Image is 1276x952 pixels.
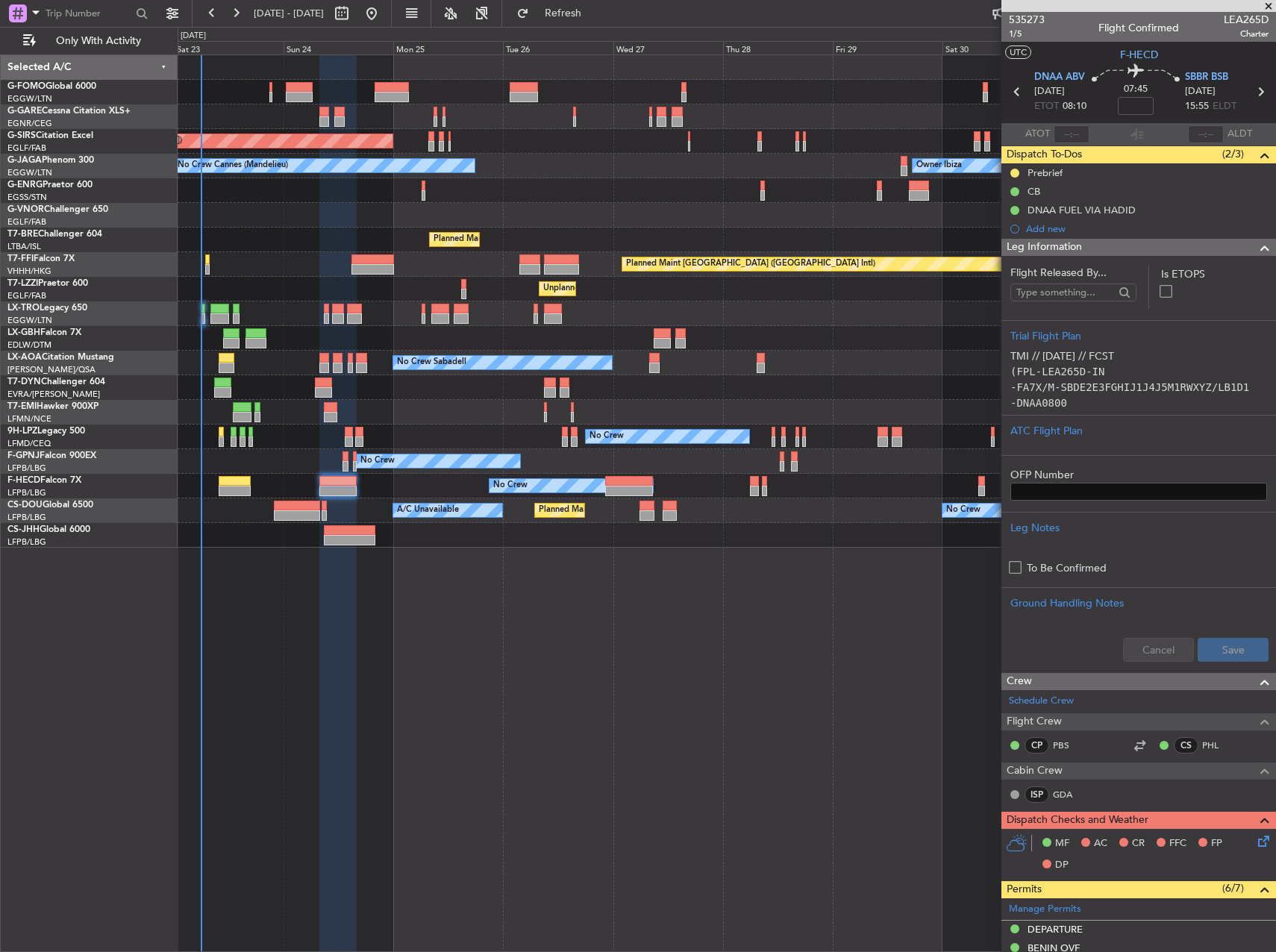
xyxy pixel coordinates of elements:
a: [PERSON_NAME]/QSA [7,364,96,375]
span: LX-TRO [7,304,40,313]
div: No Crew Cannes (Mandelieu) [178,154,288,177]
div: Sun 24 [284,41,393,54]
span: 535273 [1009,12,1045,28]
a: LFMN/NCE [7,413,51,425]
span: FFC [1169,836,1186,851]
span: G-JAGA [7,156,42,165]
a: LFPB/LBG [7,536,46,548]
div: Flight Confirmed [1098,20,1179,36]
div: Sat 23 [174,41,284,54]
div: Fri 29 [833,41,942,54]
div: No Crew [493,475,528,497]
a: PHL [1202,739,1236,752]
a: LTBA/ISL [7,241,41,252]
a: T7-BREChallenger 604 [7,230,102,239]
span: (2/3) [1222,146,1244,162]
div: Prebrief [1028,166,1063,179]
span: T7-BRE [7,230,38,239]
span: [DATE] [1185,84,1216,99]
div: Mon 25 [393,41,503,54]
span: G-ENRG [7,181,43,190]
span: T7-FFI [7,254,34,263]
span: Charter [1224,28,1269,40]
span: [DATE] - [DATE] [254,7,324,20]
a: T7-FFIFalcon 7X [7,254,75,263]
span: 07:45 [1124,82,1148,97]
span: Leg Information [1007,239,1082,256]
a: EGGW/LTN [7,93,52,104]
a: G-GARECessna Citation XLS+ [7,107,131,116]
span: Crew [1007,673,1032,690]
a: EVRA/[PERSON_NAME] [7,389,100,400]
a: EGSS/STN [7,192,47,203]
span: Only With Activity [39,36,157,46]
span: MF [1055,836,1069,851]
a: G-SIRSCitation Excel [7,131,93,140]
div: Planned Maint [GEOGRAPHIC_DATA] ([GEOGRAPHIC_DATA] Intl) [626,253,875,275]
code: (FPL-LEA265D-IN [1010,366,1104,378]
span: G-VNOR [7,205,44,214]
code: -DNAA0800 [1010,397,1067,409]
div: CB [1028,185,1040,198]
a: LX-TROLegacy 650 [7,304,87,313]
span: ALDT [1227,127,1252,142]
input: --:-- [1054,125,1089,143]
input: Type something... [1016,281,1114,304]
a: LX-GBHFalcon 7X [7,328,81,337]
a: G-JAGAPhenom 300 [7,156,94,165]
span: LX-GBH [7,328,40,337]
a: F-GPNJFalcon 900EX [7,451,96,460]
button: UTC [1005,46,1031,59]
div: Trial Flight Plan [1010,328,1267,344]
span: T7-LZZI [7,279,38,288]
span: Dispatch Checks and Weather [1007,812,1148,829]
div: No Crew [589,425,624,448]
a: CS-DOUGlobal 6500 [7,501,93,510]
div: No Crew [360,450,395,472]
div: DNAA FUEL VIA HADID [1028,204,1136,216]
a: CS-JHHGlobal 6000 [7,525,90,534]
div: Planned Maint Warsaw ([GEOGRAPHIC_DATA]) [434,228,613,251]
span: ELDT [1213,99,1236,114]
div: Tue 26 [503,41,613,54]
input: Trip Number [46,2,131,25]
span: Flight Released By... [1010,265,1136,281]
span: Refresh [532,8,595,19]
a: EGLF/FAB [7,143,46,154]
label: To Be Confirmed [1027,560,1107,576]
label: OFP Number [1010,467,1267,483]
code: -FA7X/M-SBDE2E3FGHIJ1J4J5M1RWXYZ/LB1D1 [1010,381,1249,393]
span: G-SIRS [7,131,36,140]
span: CS-DOU [7,501,43,510]
span: SBBR BSB [1185,70,1228,85]
a: 9H-LPZLegacy 500 [7,427,85,436]
a: T7-LZZIPraetor 600 [7,279,88,288]
span: 9H-LPZ [7,427,37,436]
span: LX-AOA [7,353,42,362]
a: PBS [1053,739,1086,752]
div: TMI // [DATE] // FCST OAS // [DATE] // FCST [1010,344,1267,407]
a: G-ENRGPraetor 600 [7,181,93,190]
span: Flight Crew [1007,713,1062,730]
div: No Crew [946,499,981,522]
a: EGLF/FAB [7,290,46,301]
div: Thu 28 [723,41,833,54]
a: EDLW/DTM [7,339,51,351]
div: CS [1174,737,1198,754]
div: Planned Maint [GEOGRAPHIC_DATA] ([GEOGRAPHIC_DATA]) [539,499,774,522]
span: [DATE] [1034,84,1065,99]
a: Schedule Crew [1009,694,1074,709]
label: Is ETOPS [1161,266,1267,282]
span: ATOT [1025,127,1050,142]
div: No Crew Sabadell [397,351,466,374]
button: Only With Activity [16,29,162,53]
a: EGGW/LTN [7,167,52,178]
div: CP [1025,737,1049,754]
a: Manage Permits [1009,902,1081,917]
a: G-FOMOGlobal 6000 [7,82,96,91]
div: A/C Unavailable [397,499,459,522]
a: EGNR/CEG [7,118,52,129]
span: 1/5 [1009,28,1045,40]
span: F-HECD [1120,47,1158,63]
span: G-GARE [7,107,42,116]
